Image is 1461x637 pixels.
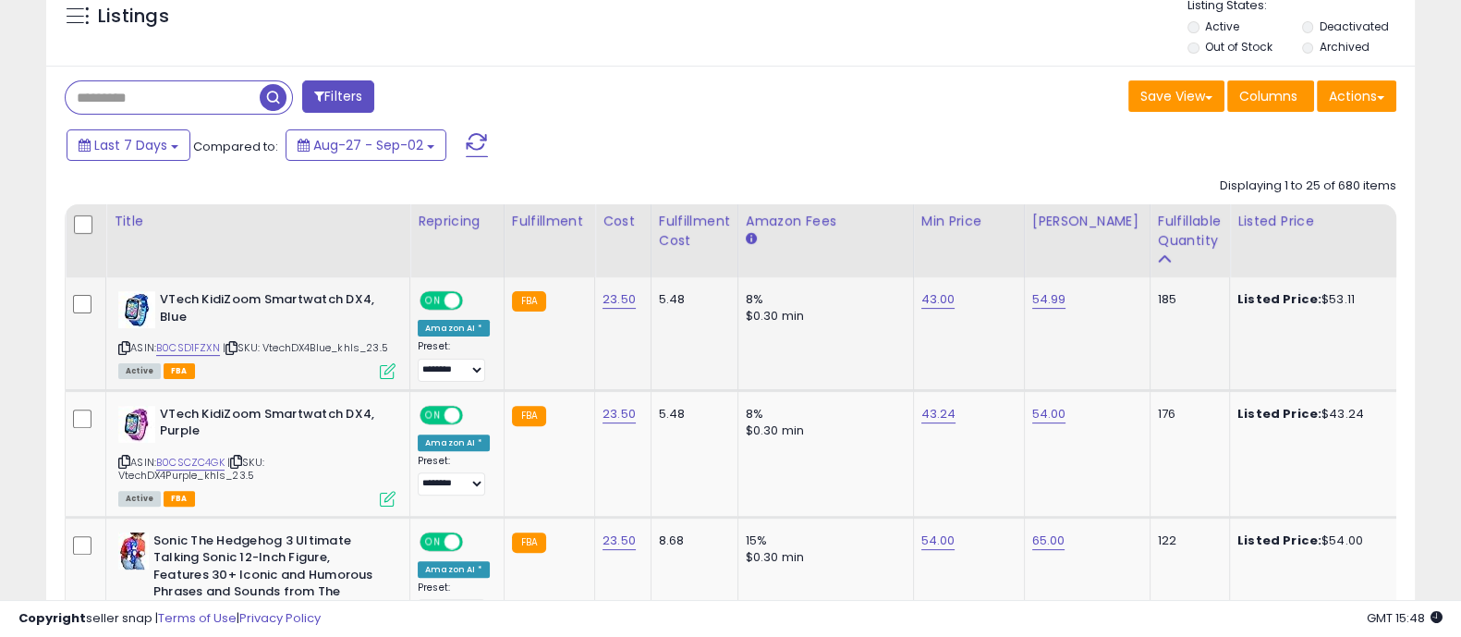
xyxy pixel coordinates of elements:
span: All listings currently available for purchase on Amazon [118,491,161,507]
small: FBA [512,406,546,426]
div: 176 [1158,406,1215,423]
div: 8.68 [659,533,724,549]
span: FBA [164,491,195,507]
span: Compared to: [193,138,278,155]
span: | SKU: VtechDX4Purple_khls_23.5 [118,455,264,483]
span: Last 7 Days [94,136,167,154]
b: Listed Price: [1237,290,1321,308]
div: 8% [746,406,899,423]
a: 54.00 [921,532,956,550]
a: 23.50 [603,290,636,309]
div: 15% [746,533,899,549]
span: Columns [1239,87,1297,105]
label: Active [1205,18,1239,34]
a: Privacy Policy [239,609,321,627]
label: Out of Stock [1205,39,1272,55]
button: Save View [1128,80,1224,112]
div: $43.24 [1237,406,1391,423]
span: All listings currently available for purchase on Amazon [118,363,161,379]
div: Amazon AI * [418,561,490,578]
span: 2025-09-10 15:48 GMT [1367,609,1443,627]
div: Repricing [418,212,496,231]
div: Title [114,212,402,231]
b: VTech KidiZoom Smartwatch DX4, Purple [160,406,384,445]
div: 8% [746,291,899,308]
span: Aug-27 - Sep-02 [313,136,423,154]
div: $0.30 min [746,308,899,325]
button: Columns [1227,80,1314,112]
div: Preset: [418,455,490,496]
a: 54.00 [1032,405,1066,423]
a: 65.00 [1032,532,1065,550]
a: 54.99 [1032,290,1066,309]
span: ON [421,533,444,549]
button: Last 7 Days [67,129,190,161]
div: Fulfillable Quantity [1158,212,1222,251]
div: Preset: [418,340,490,381]
div: 122 [1158,533,1215,549]
div: 185 [1158,291,1215,308]
div: Preset: [418,582,490,622]
div: ASIN: [118,406,396,505]
small: FBA [512,533,546,553]
span: ON [421,293,444,309]
div: $53.11 [1237,291,1391,308]
div: Fulfillment Cost [659,212,730,251]
div: seller snap | | [18,610,321,628]
div: Amazon Fees [746,212,906,231]
span: FBA [164,363,195,379]
span: OFF [460,407,490,423]
div: 5.48 [659,291,724,308]
label: Archived [1319,39,1369,55]
div: Fulfillment [512,212,587,231]
div: Cost [603,212,643,231]
div: $0.30 min [746,549,899,566]
a: 43.24 [921,405,956,423]
div: Amazon AI * [418,435,490,451]
label: Deactivated [1319,18,1388,34]
small: FBA [512,291,546,312]
button: Aug-27 - Sep-02 [286,129,446,161]
img: 4149mSt91aL._SL40_.jpg [118,406,155,443]
div: [PERSON_NAME] [1032,212,1142,231]
div: Displaying 1 to 25 of 680 items [1220,178,1396,195]
button: Filters [302,80,374,113]
button: Actions [1317,80,1396,112]
b: Listed Price: [1237,532,1321,549]
div: Min Price [921,212,1017,231]
b: Sonic The Hedgehog 3 Ultimate Talking Sonic 12-Inch Figure, Features 30+ Iconic and Humorous Phra... [153,533,378,623]
div: Amazon AI * [418,320,490,337]
a: 23.50 [603,405,636,423]
a: 23.50 [603,532,636,550]
b: VTech KidiZoom Smartwatch DX4, Blue [160,291,384,330]
div: ASIN: [118,291,396,377]
div: 5.48 [659,406,724,423]
h5: Listings [98,4,169,30]
span: ON [421,407,444,423]
a: 43.00 [921,290,956,309]
small: Amazon Fees. [746,231,757,248]
span: | SKU: VtechDX4Blue_khls_23.5 [223,340,388,355]
div: Listed Price [1237,212,1397,231]
strong: Copyright [18,609,86,627]
img: 413zwqMvS2L._SL40_.jpg [118,291,155,328]
span: OFF [460,293,490,309]
a: B0CSCZC4GK [156,455,225,471]
span: OFF [460,533,490,549]
a: Terms of Use [158,609,237,627]
div: $54.00 [1237,533,1391,549]
div: $0.30 min [746,423,899,439]
b: Listed Price: [1237,405,1321,423]
a: B0CSD1FZXN [156,340,220,356]
img: 51C5X6YhM+L._SL40_.jpg [118,533,149,570]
